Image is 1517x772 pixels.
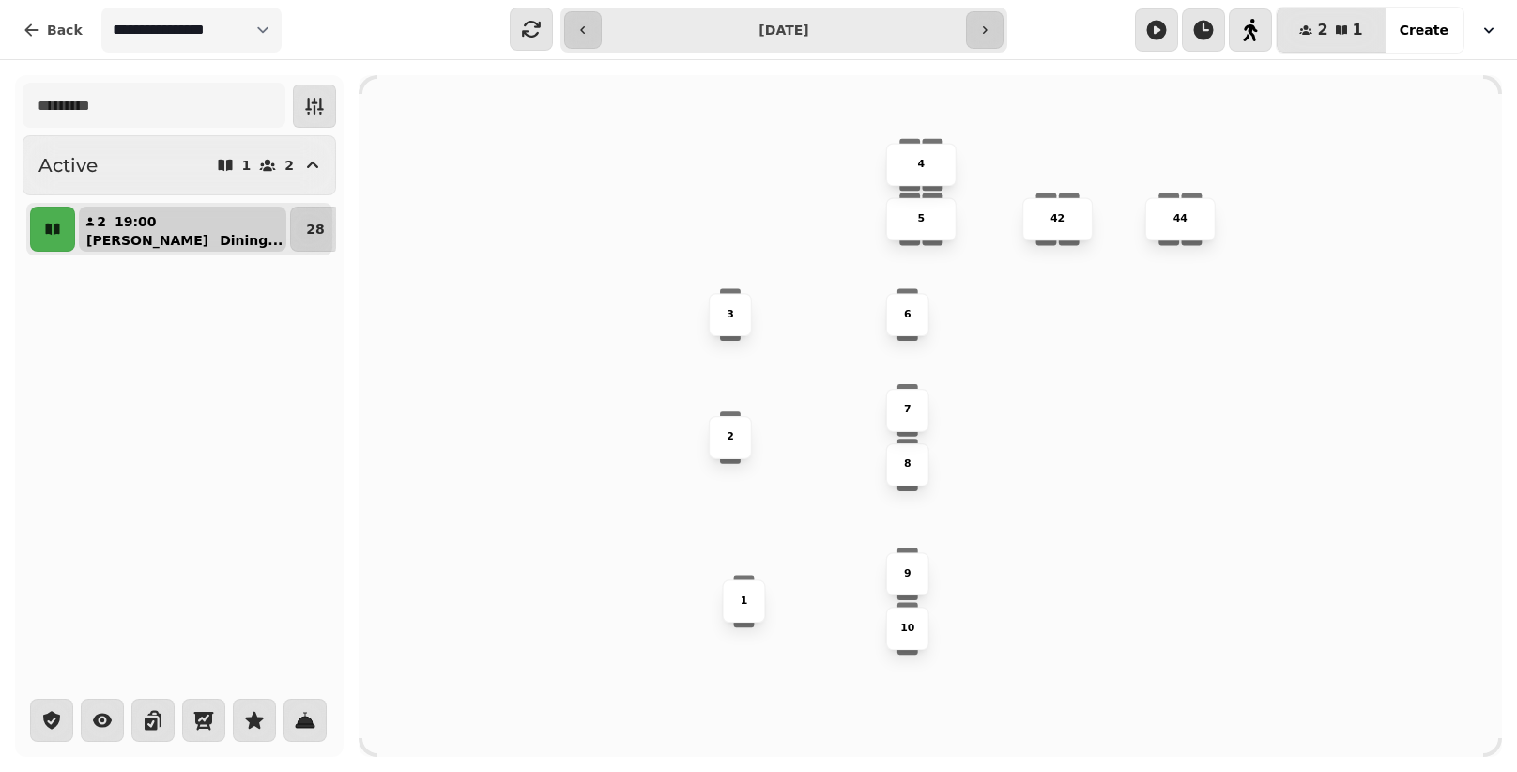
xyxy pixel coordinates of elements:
[306,220,324,239] p: 28
[904,566,912,581] p: 9
[220,231,283,250] p: Dining ...
[86,231,208,250] p: [PERSON_NAME]
[284,159,294,172] p: 2
[918,211,926,226] p: 5
[727,430,734,445] p: 2
[1317,23,1327,38] span: 2
[904,307,912,322] p: 6
[8,8,98,53] button: Back
[741,594,748,609] p: 1
[23,135,336,195] button: Active12
[38,152,98,178] h2: Active
[290,207,340,252] button: 28
[904,457,912,472] p: 8
[79,207,286,252] button: 219:00[PERSON_NAME]Dining...
[1400,23,1448,37] span: Create
[727,307,734,322] p: 3
[1050,211,1065,226] p: 42
[918,157,926,172] p: 4
[242,159,252,172] p: 1
[1173,211,1188,226] p: 44
[1277,8,1385,53] button: 21
[1353,23,1363,38] span: 1
[96,212,107,231] p: 2
[115,212,157,231] p: 19:00
[1385,8,1463,53] button: Create
[47,23,83,37] span: Back
[900,621,914,636] p: 10
[904,403,912,418] p: 7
